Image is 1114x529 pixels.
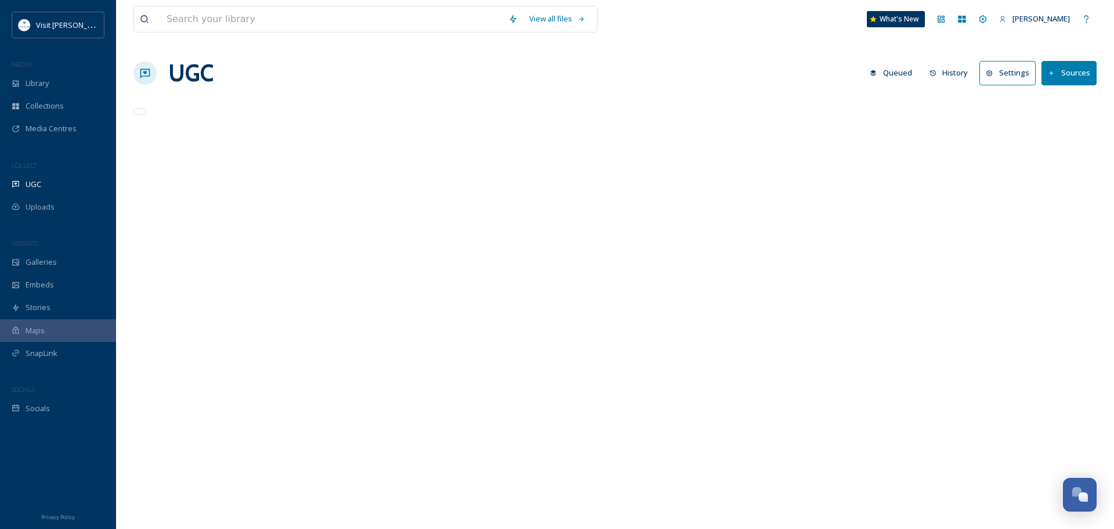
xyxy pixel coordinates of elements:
[979,61,1036,85] button: Settings
[12,239,38,247] span: WIDGETS
[26,348,57,359] span: SnapLink
[864,62,918,84] button: Queued
[993,8,1076,30] a: [PERSON_NAME]
[1012,13,1070,24] span: [PERSON_NAME]
[26,403,50,414] span: Socials
[41,509,75,523] a: Privacy Policy
[26,325,45,336] span: Maps
[36,19,183,30] span: Visit [PERSON_NAME][GEOGRAPHIC_DATA]
[12,385,35,394] span: SOCIALS
[26,257,57,268] span: Galleries
[26,201,55,213] span: Uploads
[12,161,37,170] span: COLLECT
[924,62,974,84] button: History
[864,62,924,84] a: Queued
[924,62,980,84] a: History
[26,179,41,190] span: UGC
[26,302,50,313] span: Stories
[26,100,64,111] span: Collections
[19,19,30,31] img: download%20%281%29.png
[979,61,1041,85] a: Settings
[161,6,502,32] input: Search your library
[168,56,214,91] a: UGC
[1041,61,1097,85] button: Sources
[26,279,54,290] span: Embeds
[523,8,591,30] a: View all files
[26,123,77,134] span: Media Centres
[867,11,925,27] a: What's New
[26,78,49,89] span: Library
[12,60,32,69] span: MEDIA
[41,513,75,521] span: Privacy Policy
[1063,478,1097,512] button: Open Chat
